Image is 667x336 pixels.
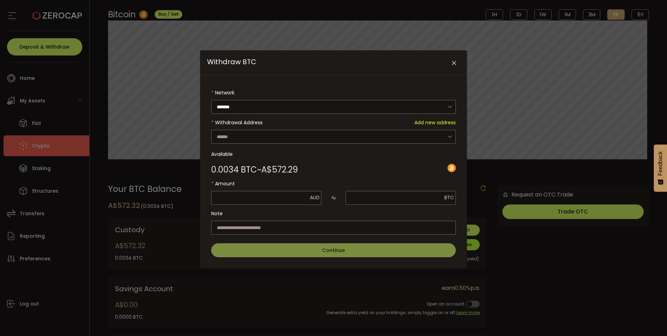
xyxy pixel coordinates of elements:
label: Network [211,86,456,100]
div: Withdraw BTC [200,50,467,268]
label: Amount [211,177,456,191]
span: Add new address [414,116,456,129]
span: BTC [444,194,454,201]
div: ~ [211,166,298,174]
span: AUD [310,194,320,201]
span: Feedback [657,151,664,176]
span: Withdrawal Address [215,119,263,126]
span: Continue [322,247,345,254]
button: Close [448,57,460,69]
button: Continue [211,243,456,257]
span: 0.0034 BTC [211,166,257,174]
label: Note [211,207,456,220]
span: Withdraw BTC [207,57,256,67]
label: Available [211,147,456,161]
span: A$572.29 [261,166,298,174]
iframe: Chat Widget [632,303,667,336]
button: Feedback - Show survey [654,144,667,192]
